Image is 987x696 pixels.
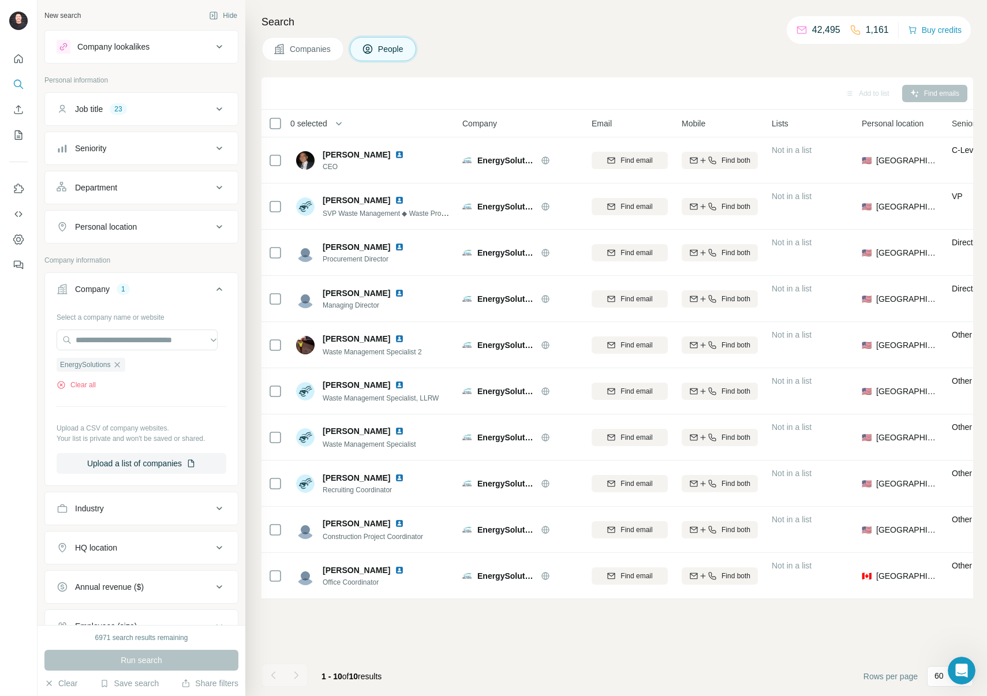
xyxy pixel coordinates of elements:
img: LinkedIn logo [395,150,404,159]
img: Profile image for Aurélie [33,6,51,25]
span: CEO [323,162,409,172]
button: My lists [9,125,28,145]
div: joined the conversation [50,143,197,154]
p: 1,161 [866,23,889,37]
span: Find email [620,478,652,489]
span: [PERSON_NAME] [323,333,390,345]
span: [PERSON_NAME] [323,379,390,391]
span: Procurement Director [323,254,409,264]
button: HQ location [45,534,238,562]
button: Find email [592,336,668,354]
img: LinkedIn logo [395,473,404,482]
span: Recruiting Coordinator [323,485,409,495]
span: Managing Director [323,300,409,310]
button: Find email [592,383,668,400]
button: Share filters [181,678,238,689]
img: Logo of EnergySolutions [462,156,472,165]
span: [PERSON_NAME] [323,472,390,484]
span: Find both [721,340,750,350]
span: Company [462,118,497,129]
span: 0 selected [290,118,327,129]
span: EnergySolutions [477,339,535,351]
span: Not in a list [772,192,812,201]
span: [PERSON_NAME] [323,194,390,206]
span: Other [952,469,972,478]
span: Not in a list [772,145,812,155]
span: EnergySolutions [477,386,535,397]
span: People [378,43,405,55]
button: Find both [682,244,758,261]
img: LinkedIn logo [395,519,404,528]
img: Avatar [296,521,315,539]
img: Logo of EnergySolutions [462,387,472,396]
button: Find email [592,152,668,169]
span: 🇺🇸 [862,293,872,305]
p: Company information [44,255,238,265]
div: 6971 search results remaining [95,633,188,643]
button: Annual revenue ($) [45,573,238,601]
span: Find email [620,248,652,258]
div: Employees (size) [75,620,137,632]
img: Profile image for Aurélie [35,143,46,154]
span: [PERSON_NAME] [323,241,390,253]
span: 🇺🇸 [862,386,872,397]
div: I'll connect you with someone from our team right away! Meanwhile, could you share any additional... [9,24,189,94]
span: Not in a list [772,238,812,247]
span: Not in a list [772,422,812,432]
span: Not in a list [772,561,812,570]
img: Avatar [296,244,315,262]
button: Buy credits [908,22,962,38]
img: Avatar [296,567,315,585]
span: [PERSON_NAME] [323,287,390,299]
button: Find both [682,567,758,585]
span: Construction Project Coordinator [323,533,423,541]
span: Find both [721,386,750,396]
div: ventexstudio4@gmail.com says… [9,264,222,290]
span: 🇺🇸 [862,339,872,351]
div: Hi there, [18,174,180,186]
div: ventexstudio4@gmail.com says… [9,290,222,325]
div: Aurélie says… [9,141,222,167]
div: Aurélie says… [9,325,222,466]
span: Office Coordinator [323,577,409,588]
div: Hi there,There was indeed an override of 3,000 searches on your account from a previous request. ... [9,167,189,255]
span: EnergySolutions [477,524,535,536]
textarea: Message… [10,345,221,364]
button: Gif picker [55,369,64,378]
span: [PERSON_NAME] [323,425,390,437]
div: Annual revenue ($) [75,581,144,593]
button: Seniority [45,134,238,162]
img: Logo of EnergySolutions [462,433,472,442]
button: Send a message… [198,364,216,383]
span: Seniority [952,118,983,129]
button: Find email [592,429,668,446]
img: Avatar [296,474,315,493]
img: LinkedIn logo [395,289,404,298]
button: Company lookalikes [45,33,238,61]
div: The team will get back to you on this. Surfe typically replies in a few hours. [18,102,180,125]
button: Find both [682,152,758,169]
p: 60 [934,670,944,682]
div: No worries 😊I'll now close our conversation on my end. [9,325,189,441]
p: Your list is private and won't be saved or shared. [57,433,226,444]
button: Find both [682,290,758,308]
button: Company1 [45,275,238,308]
img: Logo of EnergySolutions [462,479,472,488]
p: 42,495 [812,23,840,37]
span: Rows per page [863,671,918,682]
span: 🇨🇦 [862,570,872,582]
p: Upload a CSV of company websites. [57,423,226,433]
span: [GEOGRAPHIC_DATA] [876,432,938,443]
img: Avatar [9,12,28,30]
span: 🇺🇸 [862,201,872,212]
div: I'll connect you with someone from our team right away! Meanwhile, could you share any additional... [18,31,180,87]
button: Enrich CSV [9,99,28,120]
button: Personal location [45,213,238,241]
img: LinkedIn logo [395,426,404,436]
span: Not in a list [772,330,812,339]
span: Other [952,515,972,524]
span: EnergySolutions [477,247,535,259]
div: There was indeed an override of 3,000 searches on your account from a previous request. I have no... [18,191,180,248]
button: Feedback [9,255,28,275]
span: Not in a list [772,469,812,478]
